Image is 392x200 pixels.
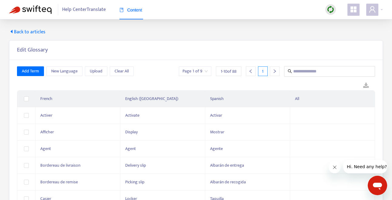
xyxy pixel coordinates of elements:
[368,176,387,195] iframe: Bouton de lancement de la fenêtre de messagerie
[17,66,44,76] button: Add Term
[119,8,124,12] span: book
[290,91,375,107] th: All
[115,68,129,75] span: Clear All
[119,8,142,12] span: Content
[369,6,376,13] span: user
[40,145,51,152] span: Agent
[329,161,341,173] iframe: Fermer le message
[125,128,138,135] span: Display
[125,145,136,152] span: Agent
[40,178,78,185] span: Bordereau de remise
[350,6,357,13] span: appstore
[125,112,139,119] span: Activate
[35,91,120,107] th: French
[9,29,14,34] span: caret-left
[258,66,268,76] div: 1
[40,162,80,169] span: Bordereau de livraison
[51,68,78,75] span: New Language
[90,68,102,75] span: Upload
[125,162,146,169] span: Delivery slip
[288,69,292,73] span: search
[249,69,253,73] span: left
[40,112,52,119] span: Activer
[9,5,52,14] img: Swifteq
[210,162,244,169] span: Albarán de entrega
[343,160,387,173] iframe: Message de la compagnie
[62,4,106,15] span: Help Center Translate
[273,69,277,73] span: right
[46,66,82,76] button: New Language
[205,91,290,107] th: Spanish
[110,66,134,76] button: Clear All
[85,66,107,76] button: Upload
[210,112,222,119] span: Activar
[221,68,236,75] span: 1 - 10 of 88
[22,68,39,75] span: Add Term
[17,47,48,54] h5: Edit Glossary
[210,145,223,152] span: Agente
[9,28,45,36] span: Back to articles
[40,128,54,135] span: Afficher
[120,91,205,107] th: English ([GEOGRAPHIC_DATA])
[327,6,334,13] img: sync.dc5367851b00ba804db3.png
[210,178,246,185] span: Albarán de recogida
[125,178,144,185] span: Picking slip
[210,128,224,135] span: Mostrar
